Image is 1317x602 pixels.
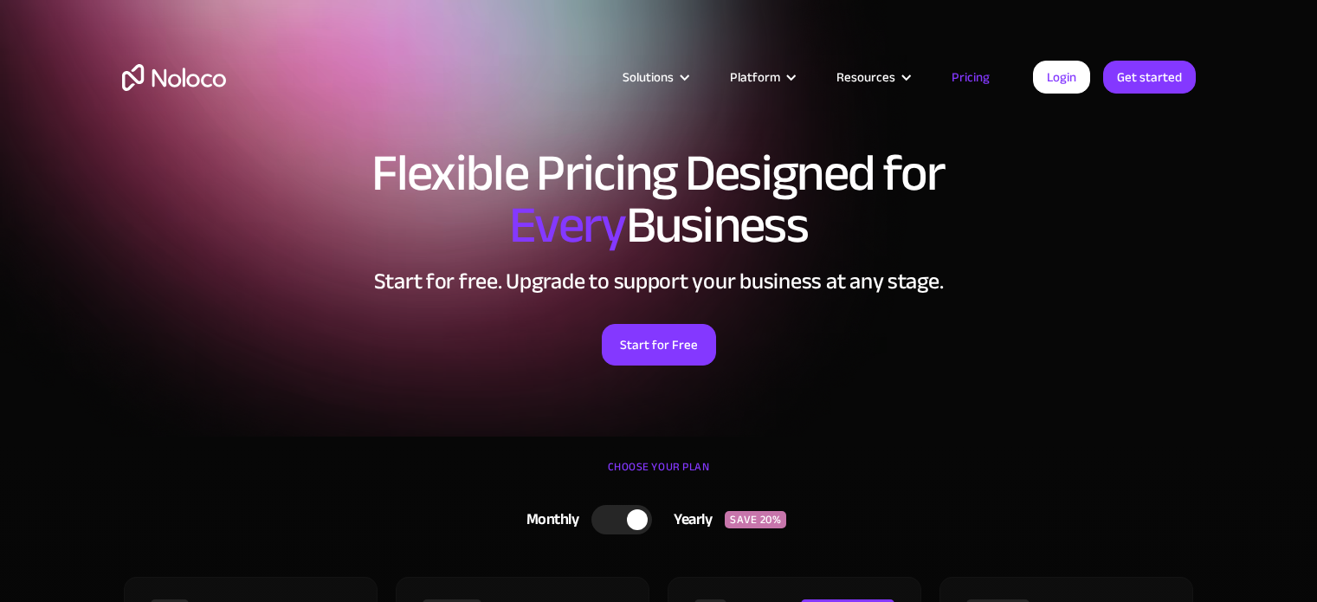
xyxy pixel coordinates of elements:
div: Platform [730,66,780,88]
a: Get started [1103,61,1196,94]
div: Resources [815,66,930,88]
h1: Flexible Pricing Designed for Business [122,147,1196,251]
a: Pricing [930,66,1011,88]
div: Platform [708,66,815,88]
a: home [122,64,226,91]
div: Solutions [601,66,708,88]
h2: Start for free. Upgrade to support your business at any stage. [122,269,1196,295]
a: Login [1033,61,1090,94]
div: Yearly [652,507,725,533]
div: Monthly [505,507,592,533]
div: Resources [836,66,895,88]
span: Every [509,177,626,274]
div: SAVE 20% [725,511,786,528]
div: CHOOSE YOUR PLAN [122,454,1196,497]
div: Solutions [623,66,674,88]
a: Start for Free [602,324,716,366]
